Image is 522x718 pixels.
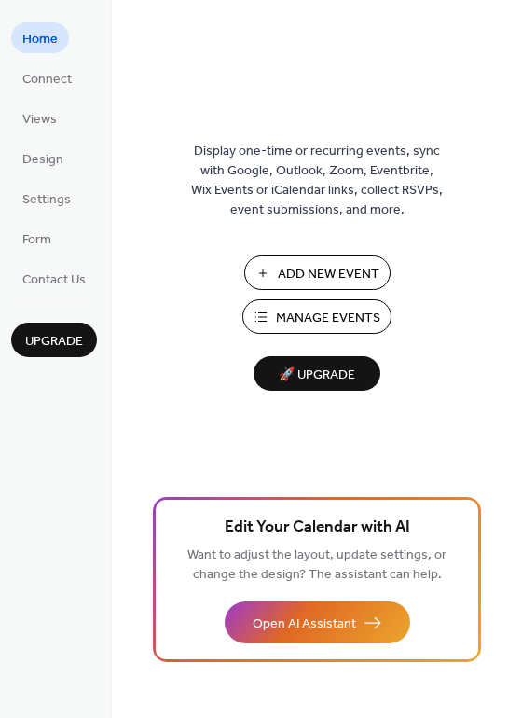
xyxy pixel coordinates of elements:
[187,543,446,587] span: Want to adjust the layout, update settings, or change the design? The assistant can help.
[11,323,97,357] button: Upgrade
[11,103,68,133] a: Views
[11,263,97,294] a: Contact Us
[225,601,410,643] button: Open AI Assistant
[244,255,391,290] button: Add New Event
[276,309,380,328] span: Manage Events
[225,515,410,541] span: Edit Your Calendar with AI
[22,190,71,210] span: Settings
[11,223,62,254] a: Form
[242,299,391,334] button: Manage Events
[25,332,83,352] span: Upgrade
[11,62,83,93] a: Connect
[11,143,75,173] a: Design
[278,265,379,284] span: Add New Event
[22,230,51,250] span: Form
[191,142,443,220] span: Display one-time or recurring events, sync with Google, Outlook, Zoom, Eventbrite, Wix Events or ...
[254,356,380,391] button: 🚀 Upgrade
[11,22,69,53] a: Home
[22,270,86,290] span: Contact Us
[253,614,356,634] span: Open AI Assistant
[22,110,57,130] span: Views
[11,183,82,214] a: Settings
[22,30,58,49] span: Home
[22,70,72,90] span: Connect
[265,363,369,388] span: 🚀 Upgrade
[22,150,63,170] span: Design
